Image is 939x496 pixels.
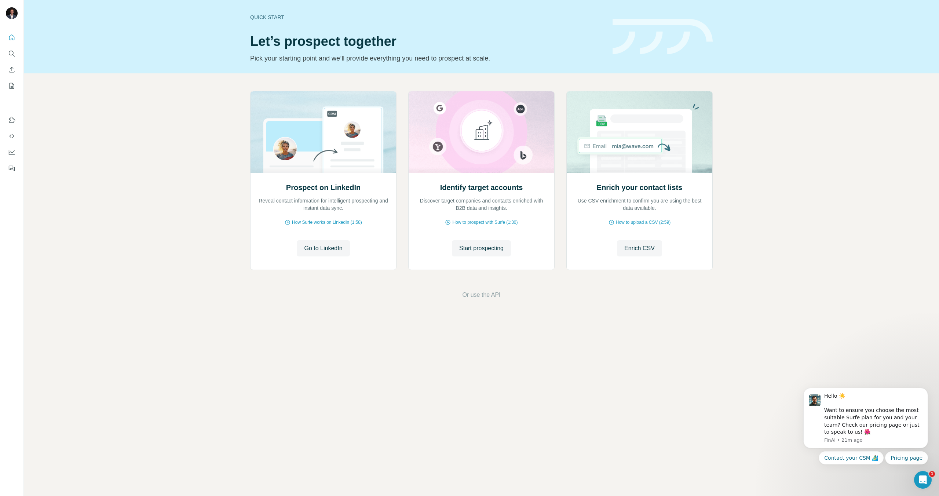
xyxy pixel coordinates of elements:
[286,182,361,193] h2: Prospect on LinkedIn
[597,182,682,193] h2: Enrich your contact lists
[929,471,935,477] span: 1
[258,197,389,212] p: Reveal contact information for intelligent prospecting and instant data sync.
[6,162,18,175] button: Feedback
[6,79,18,92] button: My lists
[408,91,555,173] img: Identify target accounts
[616,219,671,226] span: How to upload a CSV (2:59)
[292,219,362,226] span: How Surfe works on LinkedIn (1:58)
[566,91,713,173] img: Enrich your contact lists
[6,47,18,60] button: Search
[6,113,18,127] button: Use Surfe on LinkedIn
[624,244,655,253] span: Enrich CSV
[452,219,518,226] span: How to prospect with Surfe (1:30)
[6,130,18,143] button: Use Surfe API
[250,91,397,173] img: Prospect on LinkedIn
[6,7,18,19] img: Avatar
[617,240,662,256] button: Enrich CSV
[452,240,511,256] button: Start prospecting
[574,197,705,212] p: Use CSV enrichment to confirm you are using the best data available.
[462,291,500,299] button: Or use the API
[914,471,932,489] iframe: Intercom live chat
[440,182,523,193] h2: Identify target accounts
[250,34,604,49] h1: Let’s prospect together
[250,53,604,63] p: Pick your starting point and we’ll provide everything you need to prospect at scale.
[416,197,547,212] p: Discover target companies and contacts enriched with B2B data and insights.
[613,19,713,55] img: banner
[297,240,350,256] button: Go to LinkedIn
[6,31,18,44] button: Quick start
[250,14,604,21] div: Quick start
[304,244,342,253] span: Go to LinkedIn
[459,244,504,253] span: Start prospecting
[6,146,18,159] button: Dashboard
[6,63,18,76] button: Enrich CSV
[792,364,939,476] iframe: Intercom notifications message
